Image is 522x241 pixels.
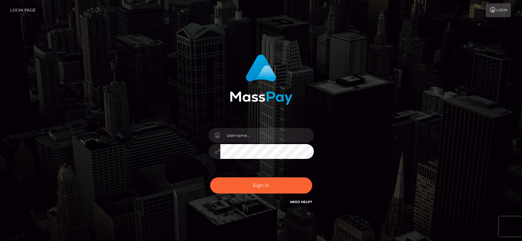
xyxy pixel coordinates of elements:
input: Username... [220,128,314,143]
a: Login [486,3,511,17]
button: Sign in [210,177,312,194]
a: Need Help? [290,200,312,204]
img: MassPay Login [230,54,292,105]
a: Login Page [10,3,36,17]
